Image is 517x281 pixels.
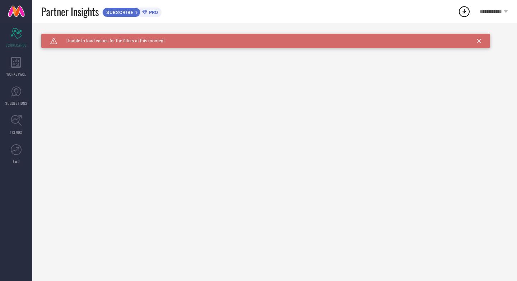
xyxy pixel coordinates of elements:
[147,10,158,15] span: PRO
[57,38,166,43] span: Unable to load values for the filters at this moment.
[6,71,26,77] span: WORKSPACE
[5,100,27,106] span: SUGGESTIONS
[102,6,162,17] a: SUBSCRIBEPRO
[103,10,135,15] span: SUBSCRIBE
[13,159,20,164] span: FWD
[458,5,471,18] div: Open download list
[41,4,99,19] span: Partner Insights
[10,130,22,135] span: TRENDS
[41,34,508,39] div: Unable to load filters at this moment. Please try later.
[6,42,27,48] span: SCORECARDS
